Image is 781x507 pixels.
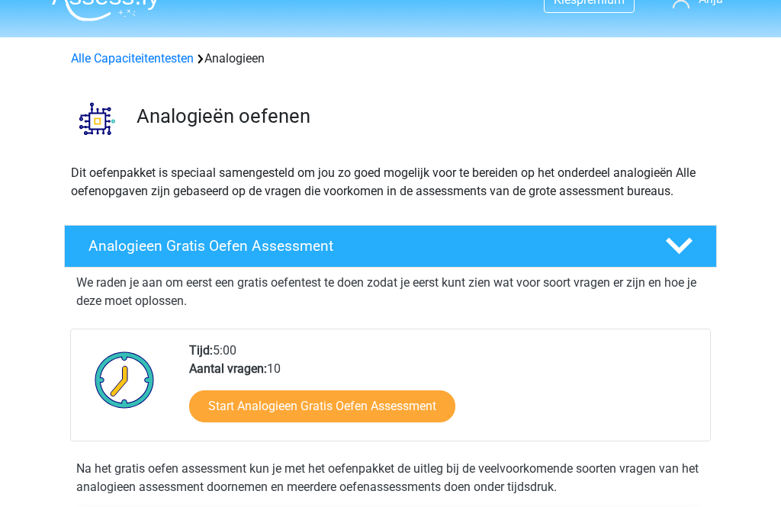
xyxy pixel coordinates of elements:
img: Klok [86,342,163,418]
h4: Analogieen Gratis Oefen Assessment [88,237,641,255]
a: Start Analogieen Gratis Oefen Assessment [189,390,455,422]
a: Analogieen Gratis Oefen Assessment [58,225,723,268]
b: Tijd: [189,343,213,358]
div: Analogieen [65,50,716,68]
img: analogieen [65,86,130,151]
h3: Analogieën oefenen [137,104,705,128]
b: Aantal vragen: [189,361,267,376]
a: Alle Capaciteitentesten [71,51,194,66]
div: Na het gratis oefen assessment kun je met het oefenpakket de uitleg bij de veelvoorkomende soorte... [70,460,711,496]
div: 5:00 10 [178,342,709,441]
p: Dit oefenpakket is speciaal samengesteld om jou zo goed mogelijk voor te bereiden op het onderdee... [71,164,710,201]
p: We raden je aan om eerst een gratis oefentest te doen zodat je eerst kunt zien wat voor soort vra... [76,274,705,310]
